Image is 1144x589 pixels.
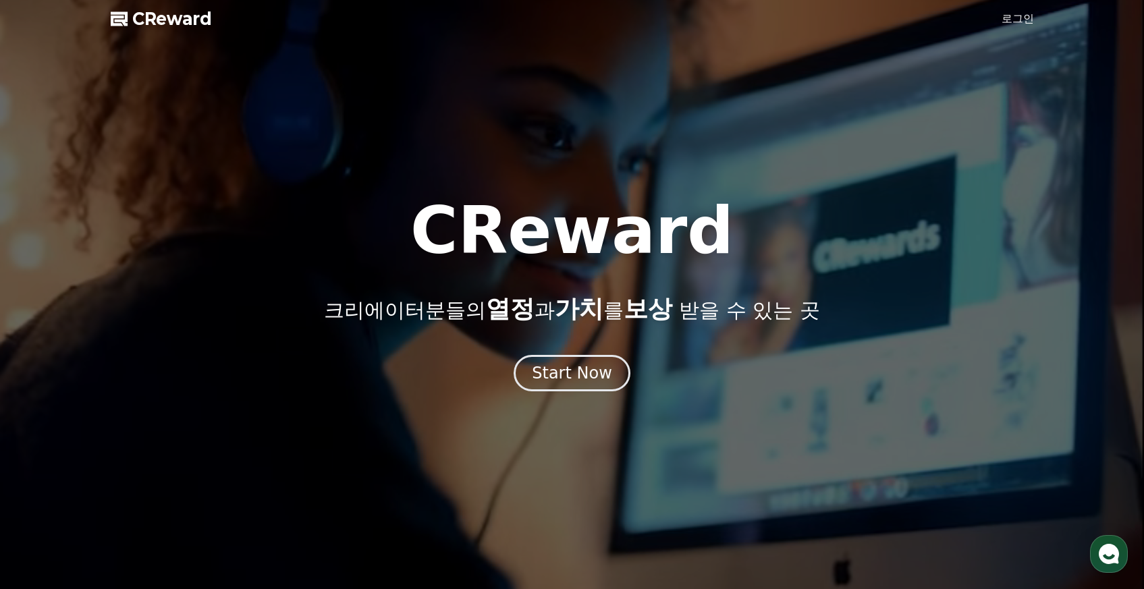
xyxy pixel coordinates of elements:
[4,428,89,461] a: 홈
[209,448,225,459] span: 설정
[111,8,212,30] a: CReward
[43,448,51,459] span: 홈
[555,295,603,322] span: 가치
[410,198,734,263] h1: CReward
[486,295,535,322] span: 열정
[1002,11,1034,27] a: 로그인
[624,295,672,322] span: 보상
[514,355,630,391] button: Start Now
[514,368,630,381] a: Start Now
[89,428,174,461] a: 대화
[132,8,212,30] span: CReward
[532,362,612,384] div: Start Now
[124,449,140,459] span: 대화
[324,296,819,322] p: 크리에이터분들의 과 를 받을 수 있는 곳
[174,428,259,461] a: 설정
